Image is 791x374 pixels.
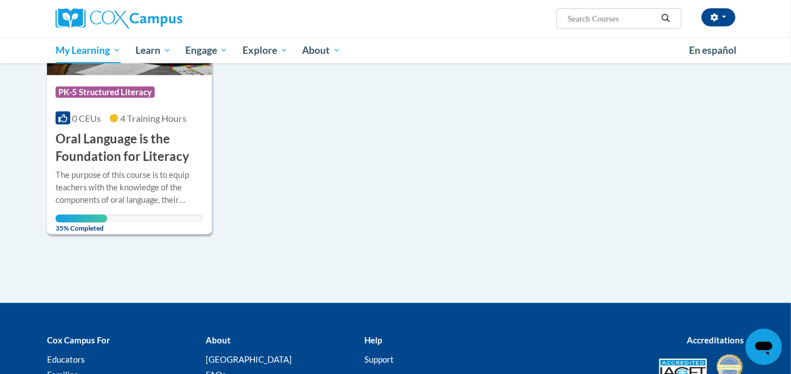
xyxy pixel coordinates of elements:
b: Accreditations [687,335,744,346]
div: Main menu [39,37,752,63]
span: About [302,44,341,57]
div: The purpose of this course is to equip teachers with the knowledge of the components of oral lang... [56,169,203,206]
a: Learn [128,37,178,63]
span: My Learning [56,44,121,57]
a: Engage [178,37,235,63]
b: About [206,335,231,346]
span: 35% Completed [56,215,107,233]
b: Help [364,335,382,346]
span: Engage [185,44,228,57]
a: Explore [235,37,295,63]
h3: Oral Language is the Foundation for Literacy [56,130,203,165]
span: 0 CEUs [72,113,101,124]
b: Cox Campus For [47,335,110,346]
span: Explore [243,44,288,57]
a: My Learning [48,37,128,63]
input: Search Courses [567,12,657,25]
a: Educators [47,355,85,365]
img: Cox Campus [56,8,182,29]
a: Cox Campus [56,8,271,29]
button: Search [657,12,674,25]
div: Your progress [56,215,107,223]
button: Account Settings [701,8,735,27]
a: Support [364,355,394,365]
iframe: Button to launch messaging window [746,329,782,365]
span: Learn [135,44,171,57]
a: En español [682,39,744,62]
a: About [295,37,348,63]
a: [GEOGRAPHIC_DATA] [206,355,292,365]
span: En español [689,44,737,56]
span: PK-5 Structured Literacy [56,87,155,98]
span: 4 Training Hours [120,113,186,124]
